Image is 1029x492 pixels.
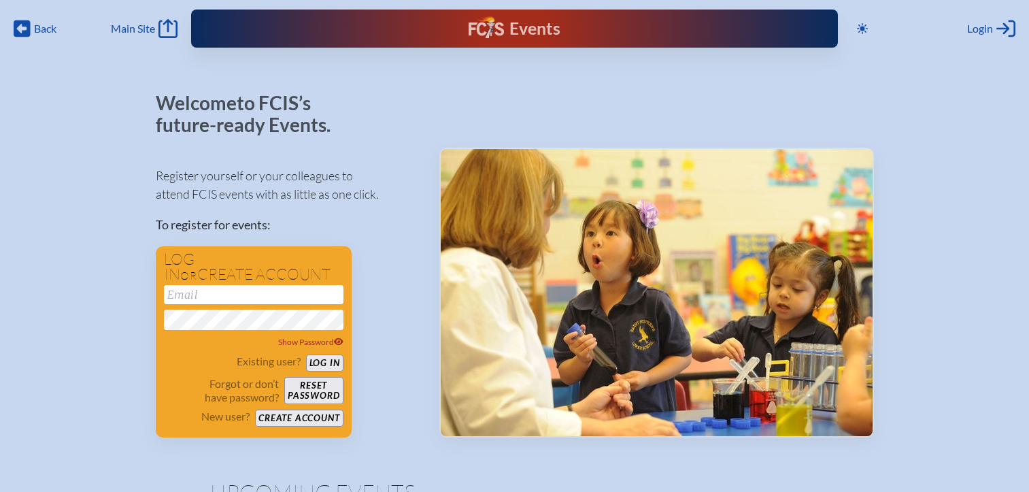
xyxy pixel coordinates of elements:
[306,355,343,372] button: Log in
[164,377,280,404] p: Forgot or don’t have password?
[34,22,56,35] span: Back
[156,93,346,135] p: Welcome to FCIS’s future-ready Events.
[255,410,343,427] button: Create account
[111,22,155,35] span: Main Site
[441,149,873,436] img: Events
[278,337,343,347] span: Show Password
[201,410,250,423] p: New user?
[967,22,993,35] span: Login
[237,355,301,368] p: Existing user?
[164,285,343,304] input: Email
[375,16,654,41] div: FCIS Events — Future ready
[164,252,343,282] h1: Log in create account
[156,167,418,203] p: Register yourself or your colleagues to attend FCIS events with as little as one click.
[156,216,418,234] p: To register for events:
[284,377,343,404] button: Resetpassword
[180,269,197,282] span: or
[111,19,178,38] a: Main Site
